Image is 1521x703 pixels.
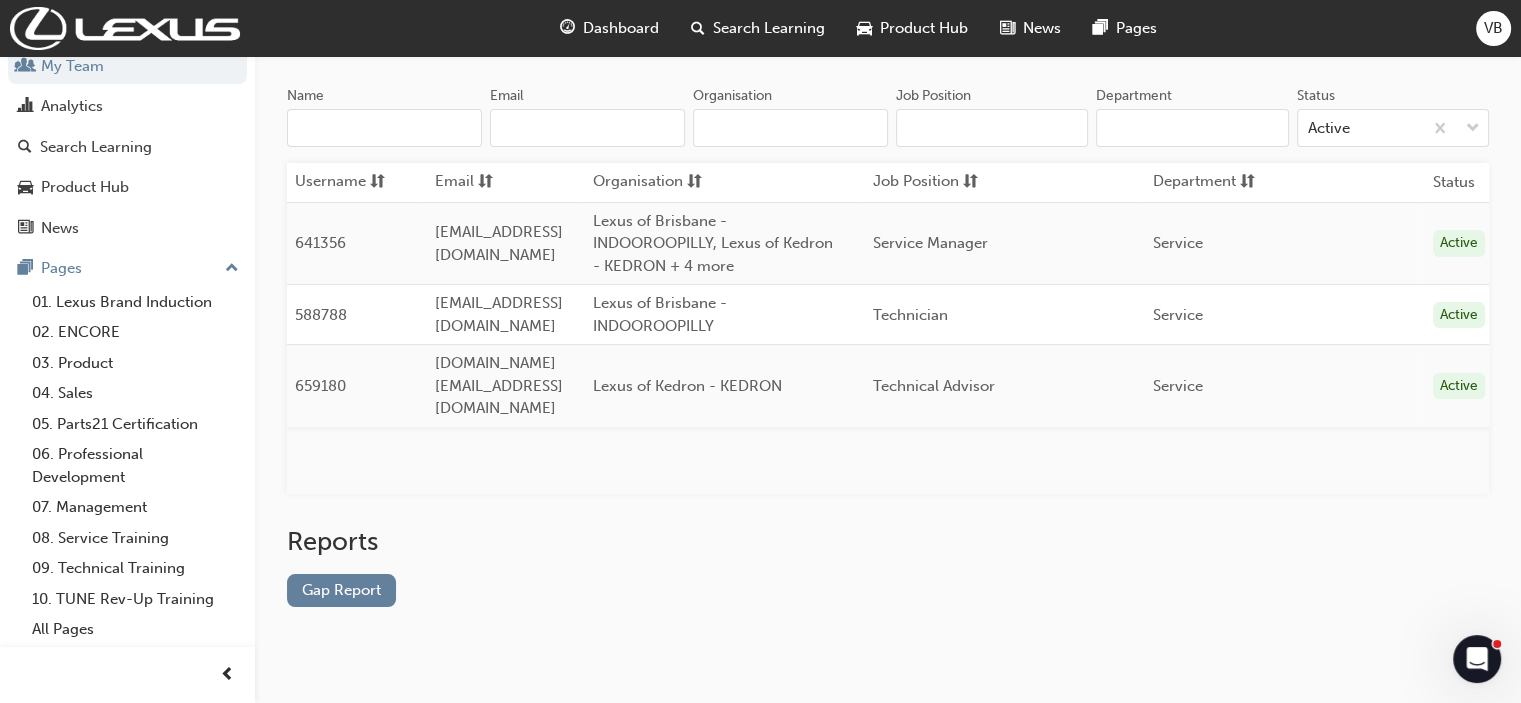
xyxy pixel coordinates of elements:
span: search-icon [18,139,32,157]
a: Product Hub [8,169,247,206]
span: up-icon [225,256,239,282]
a: 05. Parts21 Certification [24,409,247,440]
button: VB [1476,11,1511,46]
span: Service [1153,306,1203,324]
a: 09. Technical Training [24,553,247,584]
a: 04. Sales [24,378,247,409]
input: Name [287,109,482,147]
div: Department [1096,86,1172,106]
span: news-icon [1000,16,1015,41]
span: Department [1153,170,1236,195]
a: guage-iconDashboard [544,8,675,49]
input: Email [490,109,685,147]
span: Job Position [873,170,959,195]
div: Pages [41,257,82,280]
div: News [41,217,79,240]
span: sorting-icon [687,170,702,195]
button: Usernamesorting-icon [295,170,405,195]
span: prev-icon [220,663,235,688]
div: Active [1433,230,1485,257]
span: chart-icon [18,98,33,116]
a: News [8,210,247,247]
span: 641356 [295,234,346,252]
span: Service Manager [873,234,988,252]
div: Organisation [693,86,772,106]
span: Email [435,170,474,195]
div: Product Hub [41,176,129,199]
span: [EMAIL_ADDRESS][DOMAIN_NAME] [435,294,563,335]
input: Job Position [896,109,1088,147]
button: Pages [8,250,247,287]
span: car-icon [18,179,33,197]
button: Departmentsorting-icon [1153,170,1263,195]
a: Analytics [8,88,247,125]
span: Lexus of Brisbane - INDOOROOPILLY [593,294,727,335]
span: guage-icon [560,16,575,41]
span: Lexus of Brisbane - INDOOROOPILLY, Lexus of Kedron - KEDRON + 4 more [593,212,833,275]
button: DashboardMy TeamAnalyticsSearch LearningProduct HubNews [8,3,247,250]
span: Technical Advisor [873,377,995,395]
span: 659180 [295,377,346,395]
a: pages-iconPages [1077,8,1173,49]
h2: Reports [287,526,1489,558]
a: news-iconNews [984,8,1077,49]
span: VB [1484,17,1503,40]
span: [DOMAIN_NAME][EMAIL_ADDRESS][DOMAIN_NAME] [435,354,563,417]
span: news-icon [18,220,33,238]
span: sorting-icon [963,170,978,195]
a: search-iconSearch Learning [675,8,841,49]
span: down-icon [1466,116,1480,142]
span: [EMAIL_ADDRESS][DOMAIN_NAME] [435,223,563,264]
span: search-icon [691,16,705,41]
span: pages-icon [1093,16,1108,41]
span: Dashboard [583,17,659,40]
span: Search Learning [713,17,825,40]
a: 02. ENCORE [24,317,247,348]
div: Status [1297,86,1335,106]
input: Organisation [693,109,888,147]
div: Search Learning [40,136,152,159]
a: 08. Service Training [24,523,247,554]
th: Status [1433,171,1475,194]
a: 01. Lexus Brand Induction [24,287,247,318]
div: Email [490,86,524,106]
span: 588788 [295,306,347,324]
div: Active [1308,117,1350,140]
div: Analytics [41,95,103,118]
div: Active [1433,302,1485,329]
span: Username [295,170,366,195]
span: Product Hub [880,17,968,40]
a: Search Learning [8,129,247,166]
span: Organisation [593,170,683,195]
a: Gap Report [287,574,396,607]
a: car-iconProduct Hub [841,8,984,49]
button: Job Positionsorting-icon [873,170,983,195]
span: sorting-icon [478,170,493,195]
a: 10. TUNE Rev-Up Training [24,584,247,615]
span: pages-icon [18,260,33,278]
span: people-icon [18,58,33,76]
img: Trak [10,7,240,50]
span: Lexus of Kedron - KEDRON [593,377,782,395]
div: Active [1433,373,1485,400]
input: Department [1096,109,1288,147]
iframe: Intercom live chat [1453,635,1501,683]
span: News [1023,17,1061,40]
span: Technician [873,306,948,324]
a: 07. Management [24,492,247,523]
a: All Pages [24,614,247,645]
button: Organisationsorting-icon [593,170,703,195]
span: sorting-icon [370,170,385,195]
div: Job Position [896,86,971,106]
a: 03. Product [24,348,247,379]
button: Emailsorting-icon [435,170,545,195]
span: sorting-icon [1240,170,1255,195]
span: Pages [1116,17,1157,40]
span: Service [1153,234,1203,252]
span: car-icon [857,16,872,41]
a: My Team [8,48,247,85]
a: 06. Professional Development [24,439,247,492]
div: Name [287,86,324,106]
